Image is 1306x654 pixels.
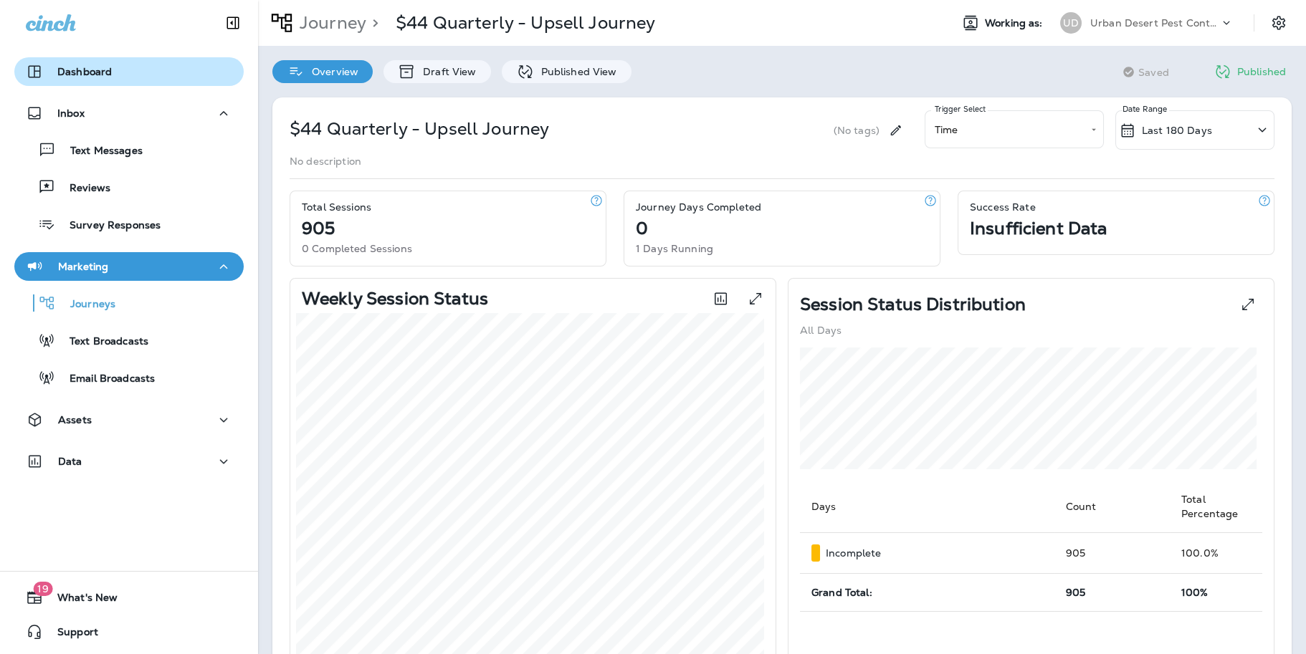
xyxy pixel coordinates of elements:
p: Marketing [58,261,108,272]
p: Total Sessions [302,201,371,213]
th: Total Percentage [1170,481,1262,533]
span: 19 [33,582,52,596]
button: Reviews [14,172,244,202]
button: Toggle between session count and session percentage [706,284,735,313]
p: Journey Days Completed [636,201,761,213]
p: Text Broadcasts [55,335,148,349]
div: Edit [882,110,909,150]
p: > [366,12,378,34]
p: Inbox [57,107,85,119]
button: Collapse Sidebar [213,9,253,37]
span: Working as: [985,17,1046,29]
th: Days [800,481,1054,533]
p: Incomplete [826,547,881,559]
td: 905 [1054,533,1170,574]
p: Overview [305,66,358,77]
div: UD [1060,12,1082,34]
button: 19What's New [14,583,244,612]
button: Data [14,447,244,476]
span: Grand Total: [811,586,872,599]
button: Inbox [14,99,244,128]
p: Reviews [55,182,110,196]
td: 100.0 % [1170,533,1262,574]
p: Date Range [1123,103,1169,115]
button: View Pie expanded to full screen [1234,290,1262,319]
p: Urban Desert Pest Control [1090,17,1219,29]
p: (No tags) [834,125,880,136]
p: 0 [636,223,648,234]
button: View graph expanded to full screen [741,284,770,313]
button: Text Messages [14,135,244,165]
button: Support [14,617,244,646]
p: Published [1237,66,1286,77]
button: Survey Responses [14,209,244,239]
p: Success Rate [970,201,1036,213]
p: Data [58,456,82,467]
button: Settings [1266,10,1292,36]
p: Insufficient Data [970,223,1107,234]
button: Journeys [14,288,244,318]
div: Time [925,110,1104,148]
p: 905 [302,223,335,234]
p: $44 Quarterly - Upsell Journey [290,117,549,140]
span: What's New [43,592,118,609]
p: All Days [800,324,842,336]
th: Count [1054,481,1170,533]
p: Assets [58,414,92,425]
span: Saved [1138,67,1169,78]
p: Draft View [416,66,476,77]
button: Dashboard [14,57,244,86]
label: Trigger Select [935,104,986,115]
p: Survey Responses [55,219,161,233]
p: 0 Completed Sessions [302,243,412,254]
p: Published View [534,66,617,77]
p: Dashboard [57,66,112,77]
p: Text Messages [56,145,143,158]
button: Email Broadcasts [14,362,244,393]
p: $44 Quarterly - Upsell Journey [396,12,655,34]
p: Journeys [56,298,115,312]
p: Session Status Distribution [800,299,1026,310]
button: Marketing [14,252,244,281]
span: Support [43,626,98,643]
span: 100% [1181,586,1209,599]
p: Weekly Session Status [302,293,488,304]
p: No description [290,155,361,167]
button: Assets [14,405,244,434]
p: Last 180 Days [1142,125,1212,136]
span: 905 [1066,586,1085,599]
p: Journey [294,12,366,34]
button: Text Broadcasts [14,325,244,355]
p: Email Broadcasts [55,372,155,386]
p: 1 Days Running [636,243,713,254]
